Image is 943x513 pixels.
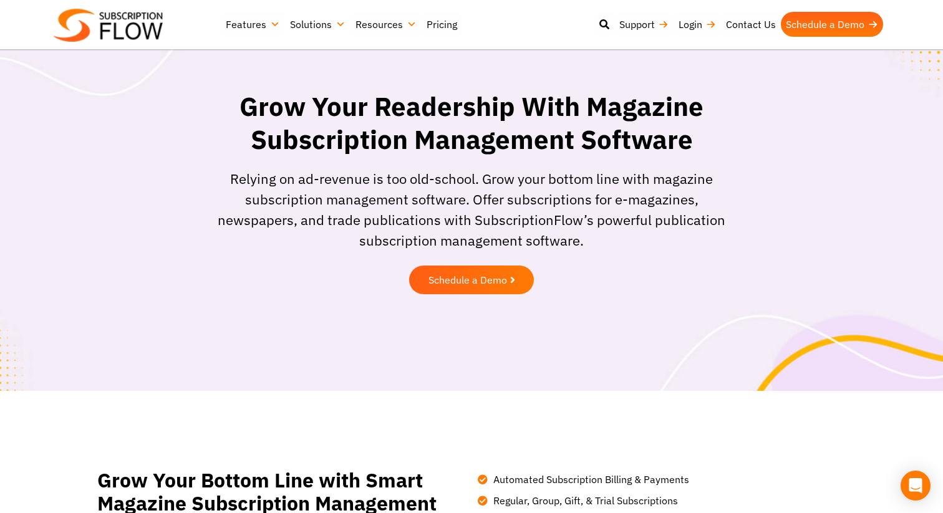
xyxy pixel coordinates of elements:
a: Features [221,12,285,37]
a: Schedule a Demo [409,266,534,294]
img: Subscriptionflow [54,9,163,42]
span: Automated Subscription Billing & Payments [490,472,689,487]
a: Pricing [422,12,462,37]
span: Regular, Group, Gift, & Trial Subscriptions [490,493,678,508]
a: Contact Us [721,12,781,37]
span: Schedule a Demo [428,275,507,285]
a: Support [614,12,674,37]
div: Open Intercom Messenger [901,471,931,501]
p: Relying on ad-revenue is too old-school. Grow your bottom line with magazine subscription managem... [213,168,730,251]
a: Login [674,12,721,37]
h1: Grow Your Readership With Magazine Subscription Management Software [213,90,730,156]
a: Resources [351,12,422,37]
a: Solutions [285,12,351,37]
a: Schedule a Demo [781,12,883,37]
